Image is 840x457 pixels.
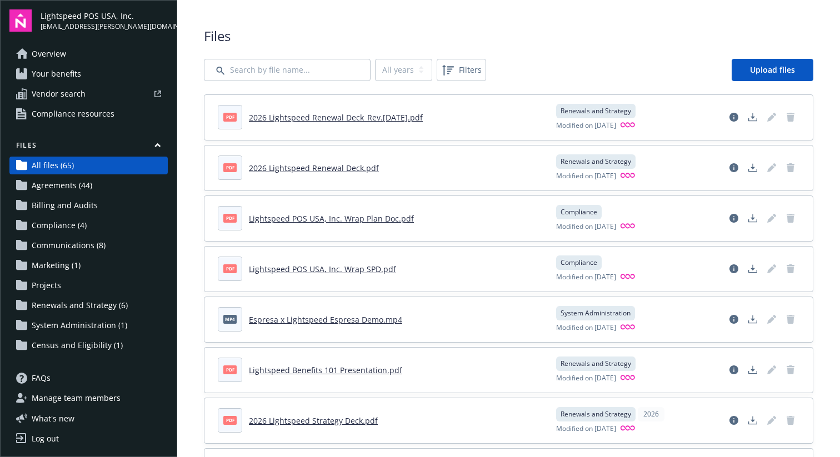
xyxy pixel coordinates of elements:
a: FAQs [9,369,168,387]
a: Download document [744,260,762,278]
a: Espresa x Lightspeed Espresa Demo.mp4 [249,314,402,325]
a: View file details [725,260,743,278]
span: Communications (8) [32,237,106,254]
span: Edit document [763,159,781,177]
span: FAQs [32,369,51,387]
button: Files [9,140,168,154]
span: Vendor search [32,85,86,103]
span: Edit document [763,361,781,379]
span: Modified on [DATE] [556,272,616,283]
a: 2026 Lightspeed Strategy Deck.pdf [249,415,378,426]
a: View file details [725,108,743,126]
div: 2026 [638,407,664,421]
span: Modified on [DATE] [556,424,616,434]
span: pdf [223,214,237,222]
a: Lightspeed POS USA, Inc. Wrap Plan Doc.pdf [249,213,414,224]
span: Delete document [782,361,799,379]
a: Compliance resources [9,105,168,123]
a: Manage team members [9,389,168,407]
a: Renewals and Strategy (6) [9,297,168,314]
span: System Administration [561,308,631,318]
a: Download document [744,209,762,227]
span: Compliance [561,207,597,217]
span: Edit document [763,411,781,429]
span: Compliance resources [32,105,114,123]
a: View file details [725,310,743,328]
span: Renewals and Strategy [561,106,631,116]
a: Your benefits [9,65,168,83]
span: Modified on [DATE] [556,323,616,333]
span: pdf [223,416,237,424]
a: Marketing (1) [9,257,168,274]
a: Agreements (44) [9,177,168,194]
span: Billing and Audits [32,197,98,214]
span: Delete document [782,108,799,126]
span: Compliance [561,258,597,268]
a: View file details [725,361,743,379]
a: System Administration (1) [9,317,168,334]
span: Lightspeed POS USA, Inc. [41,10,168,22]
span: Your benefits [32,65,81,83]
div: Log out [32,430,59,448]
span: Modified on [DATE] [556,373,616,384]
span: Edit document [763,108,781,126]
span: Renewals and Strategy [561,157,631,167]
a: All files (65) [9,157,168,174]
span: Manage team members [32,389,121,407]
span: Marketing (1) [32,257,81,274]
span: Overview [32,45,66,63]
a: Upload files [732,59,813,81]
span: pdf [223,163,237,172]
span: Delete document [782,411,799,429]
span: Delete document [782,209,799,227]
button: Filters [437,59,486,81]
span: Edit document [763,310,781,328]
a: Download document [744,411,762,429]
a: 2026 Lightspeed Renewal Deck_Rev.[DATE].pdf [249,112,423,123]
a: 2026 Lightspeed Renewal Deck.pdf [249,163,379,173]
span: [EMAIL_ADDRESS][PERSON_NAME][DOMAIN_NAME] [41,22,168,32]
span: Renewals and Strategy [561,409,631,419]
a: Download document [744,108,762,126]
span: Filters [439,61,484,79]
button: Lightspeed POS USA, Inc.[EMAIL_ADDRESS][PERSON_NAME][DOMAIN_NAME] [41,9,168,32]
a: Edit document [763,260,781,278]
span: All files (65) [32,157,74,174]
img: navigator-logo.svg [9,9,32,32]
span: pdf [223,113,237,121]
span: System Administration (1) [32,317,127,334]
span: Projects [32,277,61,294]
a: Lightspeed POS USA, Inc. Wrap SPD.pdf [249,264,396,274]
a: Lightspeed Benefits 101 Presentation.pdf [249,365,402,375]
a: View file details [725,411,743,429]
span: Delete document [782,260,799,278]
span: Edit document [763,209,781,227]
button: What's new [9,413,92,424]
span: Files [204,27,813,46]
span: Delete document [782,310,799,328]
a: Projects [9,277,168,294]
input: Search by file name... [204,59,371,81]
a: Download document [744,310,762,328]
span: What ' s new [32,413,74,424]
span: Delete document [782,159,799,177]
a: View file details [725,209,743,227]
span: Modified on [DATE] [556,171,616,182]
a: Communications (8) [9,237,168,254]
a: Download document [744,159,762,177]
span: Agreements (44) [32,177,92,194]
a: Compliance (4) [9,217,168,234]
span: Compliance (4) [32,217,87,234]
span: pdf [223,264,237,273]
span: mp4 [223,315,237,323]
a: View file details [725,159,743,177]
